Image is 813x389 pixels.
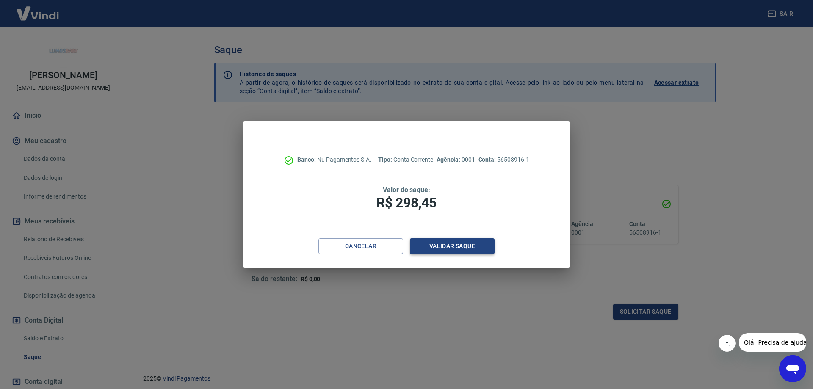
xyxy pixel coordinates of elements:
[297,155,371,164] p: Nu Pagamentos S.A.
[5,6,71,13] span: Olá! Precisa de ajuda?
[478,155,529,164] p: 56508916-1
[318,238,403,254] button: Cancelar
[739,333,806,352] iframe: Mensagem da empresa
[779,355,806,382] iframe: Botão para abrir a janela de mensagens
[297,156,317,163] span: Banco:
[383,186,430,194] span: Valor do saque:
[376,195,437,211] span: R$ 298,45
[437,155,475,164] p: 0001
[410,238,495,254] button: Validar saque
[437,156,462,163] span: Agência:
[478,156,498,163] span: Conta:
[378,156,393,163] span: Tipo:
[719,335,736,352] iframe: Fechar mensagem
[378,155,433,164] p: Conta Corrente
